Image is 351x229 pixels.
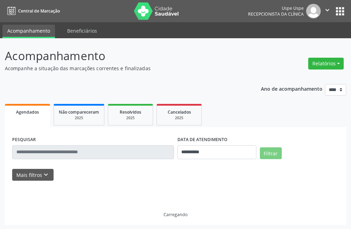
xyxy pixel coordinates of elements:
[113,115,148,121] div: 2025
[177,134,228,145] label: DATA DE ATENDIMENTO
[5,65,244,72] p: Acompanhe a situação das marcações correntes e finalizadas
[162,115,197,121] div: 2025
[260,147,282,159] button: Filtrar
[261,84,322,93] p: Ano de acompanhamento
[18,8,60,14] span: Central de Marcação
[321,4,334,18] button: 
[334,5,346,17] button: apps
[5,47,244,65] p: Acompanhamento
[5,5,60,17] a: Central de Marcação
[163,212,188,218] div: Carregando
[324,6,331,14] i: 
[248,5,304,11] div: Uspe Uspe
[248,11,304,17] span: Recepcionista da clínica
[12,169,54,181] button: Mais filtroskeyboard_arrow_down
[2,25,55,38] a: Acompanhamento
[62,25,102,37] a: Beneficiários
[12,134,36,145] label: PESQUISAR
[42,171,50,179] i: keyboard_arrow_down
[16,109,39,115] span: Agendados
[306,4,321,18] img: img
[168,109,191,115] span: Cancelados
[59,115,99,121] div: 2025
[120,109,141,115] span: Resolvidos
[59,109,99,115] span: Não compareceram
[308,58,344,69] button: Relatórios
